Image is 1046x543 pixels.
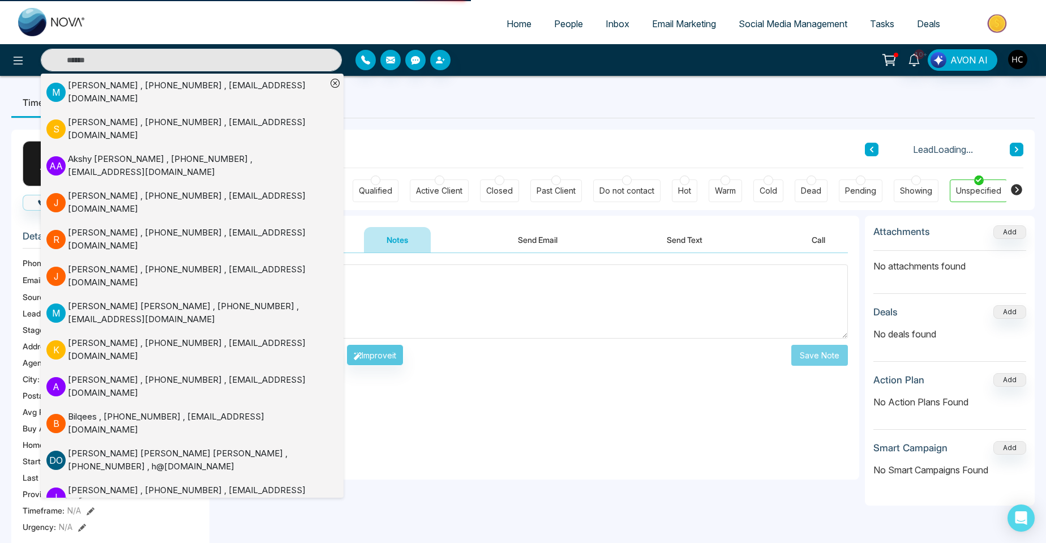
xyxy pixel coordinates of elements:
[23,141,68,186] div: A
[873,374,924,386] h3: Action Plan
[23,274,44,286] span: Email:
[859,13,906,35] a: Tasks
[486,185,513,196] div: Closed
[873,442,948,454] h3: Smart Campaign
[46,83,66,102] p: M
[23,230,198,248] h3: Details
[68,190,327,215] div: [PERSON_NAME] , [PHONE_NUMBER] , [EMAIL_ADDRESS][DOMAIN_NAME]
[1008,50,1027,69] img: User Avatar
[957,11,1039,36] img: Market-place.gif
[23,307,63,319] span: Lead Type:
[760,185,777,196] div: Cold
[543,13,594,35] a: People
[873,226,930,237] h3: Attachments
[993,226,1026,236] span: Add
[46,414,66,433] p: B
[873,306,898,318] h3: Deals
[594,13,641,35] a: Inbox
[46,451,66,470] p: D O
[68,374,327,399] div: [PERSON_NAME] , [PHONE_NUMBER] , [EMAIL_ADDRESS][DOMAIN_NAME]
[495,13,543,35] a: Home
[993,373,1026,387] button: Add
[23,291,51,303] span: Source:
[956,185,1001,196] div: Unspecified
[23,257,48,269] span: Phone:
[906,13,951,35] a: Deals
[554,18,583,29] span: People
[913,143,973,156] span: Lead Loading...
[507,18,531,29] span: Home
[416,185,462,196] div: Active Client
[873,395,1026,409] p: No Action Plans Found
[739,18,847,29] span: Social Media Management
[873,251,1026,273] p: No attachments found
[23,390,69,401] span: Postal Code :
[23,357,47,369] span: Agent:
[1008,504,1035,532] div: Open Intercom Messenger
[537,185,576,196] div: Past Client
[23,195,78,211] button: Call
[46,340,66,360] p: K
[23,324,46,336] span: Stage:
[68,153,327,178] div: Akshy [PERSON_NAME] , [PHONE_NUMBER] , [EMAIL_ADDRESS][DOMAIN_NAME]
[678,185,691,196] div: Hot
[993,441,1026,455] button: Add
[68,263,327,289] div: [PERSON_NAME] , [PHONE_NUMBER] , [EMAIL_ADDRESS][DOMAIN_NAME]
[606,18,629,29] span: Inbox
[46,119,66,139] p: S
[46,193,66,212] p: J
[644,227,725,253] button: Send Text
[18,8,86,36] img: Nova CRM Logo
[23,472,92,484] span: Last Contact Date :
[931,52,946,68] img: Lead Flow
[11,87,70,118] li: Timeline
[46,303,66,323] p: M
[68,226,327,252] div: [PERSON_NAME] , [PHONE_NUMBER] , [EMAIL_ADDRESS][DOMAIN_NAME]
[46,156,66,176] p: A A
[873,327,1026,341] p: No deals found
[900,185,932,196] div: Showing
[715,185,736,196] div: Warm
[68,411,327,436] div: Bilqees , [PHONE_NUMBER] , [EMAIL_ADDRESS][DOMAIN_NAME]
[599,185,654,196] div: Do not contact
[873,463,1026,477] p: No Smart Campaigns Found
[23,488,57,500] span: Province :
[914,49,924,59] span: 10+
[67,504,81,516] span: N/A
[364,227,431,253] button: Notes
[23,504,65,516] span: Timeframe :
[59,521,72,533] span: N/A
[870,18,894,29] span: Tasks
[641,13,727,35] a: Email Marketing
[68,337,327,362] div: [PERSON_NAME] , [PHONE_NUMBER] , [EMAIL_ADDRESS][DOMAIN_NAME]
[359,185,392,196] div: Qualified
[928,49,997,71] button: AVON AI
[68,116,327,142] div: [PERSON_NAME] , [PHONE_NUMBER] , [EMAIL_ADDRESS][DOMAIN_NAME]
[917,18,940,29] span: Deals
[495,227,580,253] button: Send Email
[68,79,327,105] div: [PERSON_NAME] , [PHONE_NUMBER] , [EMAIL_ADDRESS][DOMAIN_NAME]
[23,439,67,451] span: Home Type :
[46,230,66,249] p: R
[727,13,859,35] a: Social Media Management
[901,49,928,69] a: 10+
[23,340,71,352] span: Address:
[23,373,40,385] span: City :
[23,406,94,418] span: Avg Property Price :
[950,53,988,67] span: AVON AI
[23,521,56,533] span: Urgency :
[68,300,327,326] div: [PERSON_NAME] [PERSON_NAME] , [PHONE_NUMBER] , [EMAIL_ADDRESS][DOMAIN_NAME]
[652,18,716,29] span: Email Marketing
[46,267,66,286] p: J
[801,185,821,196] div: Dead
[845,185,876,196] div: Pending
[993,305,1026,319] button: Add
[68,447,327,473] div: [PERSON_NAME] [PERSON_NAME] [PERSON_NAME] , [PHONE_NUMBER] , h@[DOMAIN_NAME]
[68,484,327,510] div: [PERSON_NAME] , [PHONE_NUMBER] , [EMAIL_ADDRESS][DOMAIN_NAME]
[23,455,63,467] span: Start Date :
[46,377,66,396] p: A
[993,225,1026,239] button: Add
[789,227,848,253] button: Call
[23,422,59,434] span: Buy Area :
[791,345,848,366] button: Save Note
